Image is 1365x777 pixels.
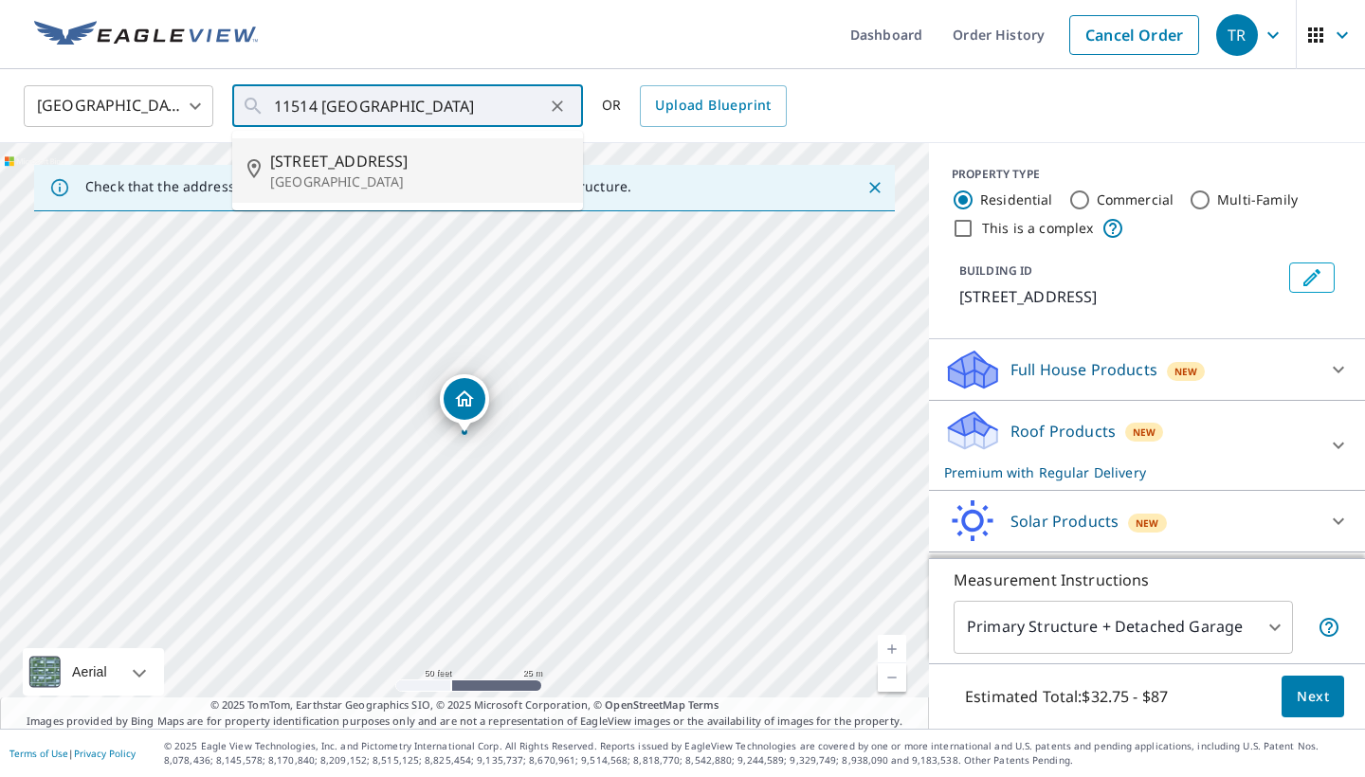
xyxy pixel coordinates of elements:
p: Measurement Instructions [954,569,1340,591]
p: Roof Products [1010,420,1116,443]
p: [STREET_ADDRESS] [959,285,1282,308]
div: [GEOGRAPHIC_DATA] [24,80,213,133]
p: Solar Products [1010,510,1119,533]
p: © 2025 Eagle View Technologies, Inc. and Pictometry International Corp. All Rights Reserved. Repo... [164,739,1356,768]
span: Upload Blueprint [655,94,771,117]
div: Roof ProductsNewPremium with Regular Delivery [944,408,1350,482]
div: PROPERTY TYPE [952,166,1342,183]
input: Search by address or latitude-longitude [274,80,544,133]
a: Current Level 19, Zoom In [878,635,906,663]
p: | [9,748,136,759]
a: Terms of Use [9,747,68,760]
label: Residential [980,190,1053,209]
span: Your report will include the primary structure and a detached garage if one exists. [1318,616,1340,639]
button: Edit building 1 [1289,262,1335,293]
label: Commercial [1097,190,1174,209]
img: EV Logo [34,21,258,49]
span: New [1136,515,1158,531]
div: OR [602,85,787,127]
div: Aerial [23,648,164,696]
span: Next [1297,685,1329,709]
button: Clear [544,93,571,119]
p: BUILDING ID [959,262,1032,279]
a: Privacy Policy [74,747,136,760]
span: New [1133,425,1156,440]
label: This is a complex [982,219,1094,238]
div: Dropped pin, building 1, Residential property, 11514 Peru Springs Pl Riverview, FL 33569 [440,374,489,433]
label: Multi-Family [1217,190,1298,209]
div: Primary Structure + Detached Garage [954,601,1293,654]
a: Upload Blueprint [640,85,786,127]
p: Premium with Regular Delivery [944,462,1316,482]
button: Next [1282,676,1344,718]
a: Current Level 19, Zoom Out [878,663,906,692]
p: [GEOGRAPHIC_DATA] [270,172,568,191]
div: Aerial [66,648,113,696]
span: © 2025 TomTom, Earthstar Geographics SIO, © 2025 Microsoft Corporation, © [210,697,719,714]
p: Full House Products [1010,358,1157,381]
a: Terms [688,697,719,712]
div: Full House ProductsNew [944,347,1350,392]
button: Close [863,175,887,200]
p: Estimated Total: $32.75 - $87 [950,676,1183,717]
p: Check that the address is accurate, then drag the marker over the correct structure. [85,178,631,195]
span: [STREET_ADDRESS] [270,150,568,172]
a: OpenStreetMap [605,697,684,712]
div: Solar ProductsNew [944,498,1350,544]
span: New [1174,364,1197,379]
div: TR [1216,14,1258,56]
a: Cancel Order [1069,15,1199,55]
